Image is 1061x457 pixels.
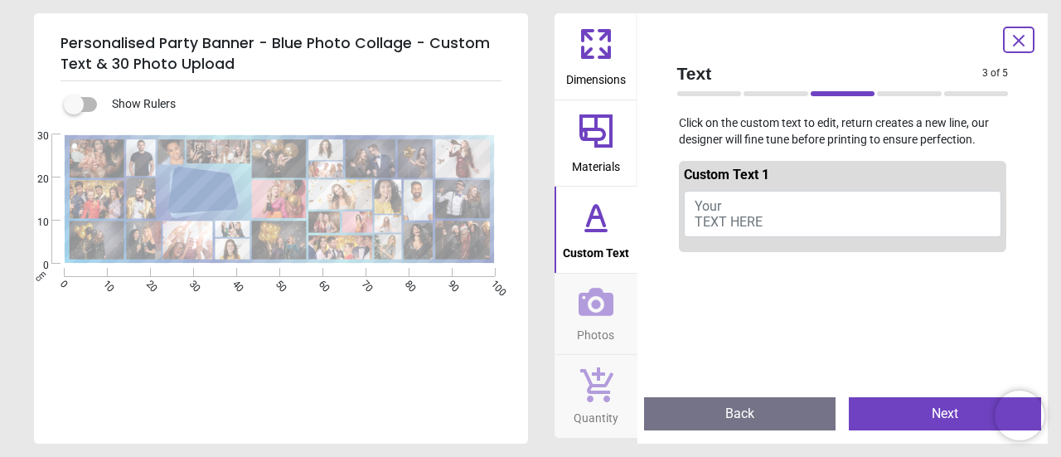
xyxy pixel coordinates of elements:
span: 10 [17,216,49,230]
button: Your TEXT HERE [684,191,1002,237]
span: 30 [17,129,49,143]
span: 3 of 5 [982,66,1008,80]
button: Quantity [555,355,637,438]
span: Photos [577,319,614,344]
iframe: Brevo live chat [995,391,1044,440]
p: Click on the custom text to edit, return creates a new line, our designer will fine tune before p... [664,115,1022,148]
span: Quantity [574,402,618,427]
span: Custom Text 1 [684,167,769,182]
button: Back [644,397,836,430]
span: Text [677,61,983,85]
div: Show Rulers [74,95,528,114]
button: Dimensions [555,13,637,100]
button: Next [849,397,1041,430]
span: Your TEXT HERE [695,198,763,230]
span: Materials [572,151,620,176]
button: Materials [555,100,637,187]
span: 20 [17,173,49,187]
span: 0 [17,259,49,273]
span: cm [32,269,47,284]
span: Dimensions [566,64,626,89]
span: Custom Text [563,237,629,262]
h5: Personalised Party Banner - Blue Photo Collage - Custom Text & 30 Photo Upload [61,27,501,81]
button: Photos [555,274,637,355]
button: Custom Text [555,187,637,273]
